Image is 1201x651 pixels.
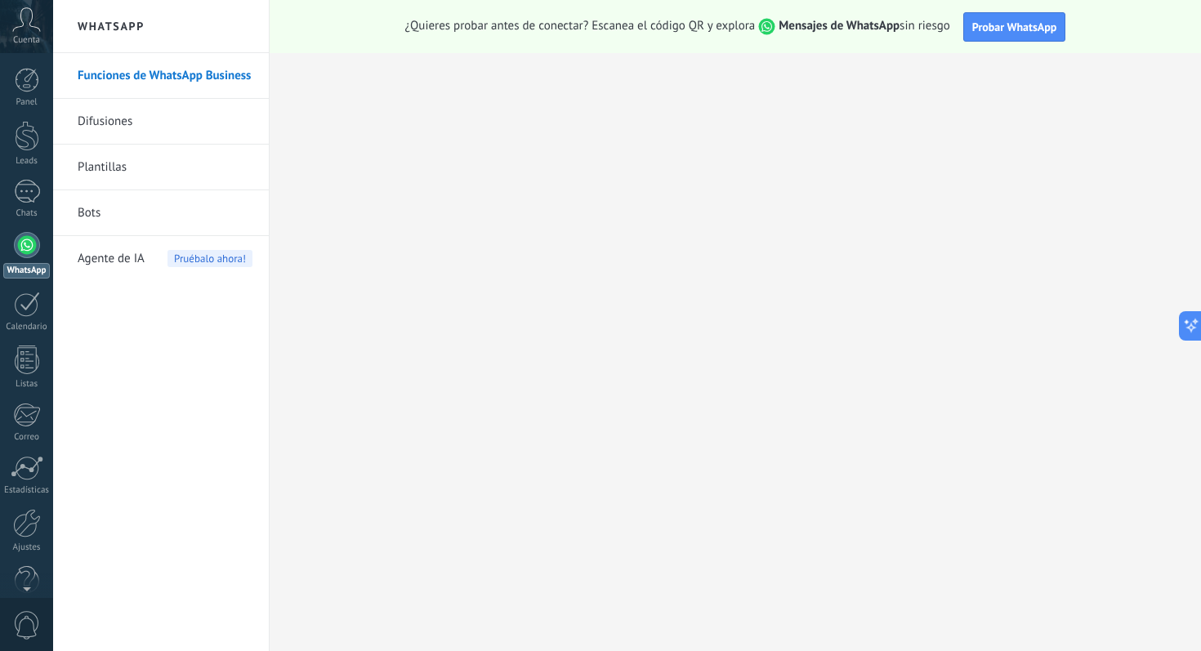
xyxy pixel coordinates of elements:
span: Cuenta [13,35,40,46]
li: Bots [53,190,269,236]
a: Plantillas [78,145,252,190]
li: Funciones de WhatsApp Business [53,53,269,99]
strong: Mensajes de WhatsApp [779,18,900,33]
div: Calendario [3,322,51,332]
div: Ajustes [3,542,51,553]
li: Agente de IA [53,236,269,281]
div: Estadísticas [3,485,51,496]
div: Listas [3,379,51,390]
span: Pruébalo ahora! [167,250,252,267]
button: Probar WhatsApp [963,12,1066,42]
a: Difusiones [78,99,252,145]
div: WhatsApp [3,263,50,279]
div: Correo [3,432,51,443]
div: Panel [3,97,51,108]
span: Probar WhatsApp [972,20,1057,34]
li: Plantillas [53,145,269,190]
span: Agente de IA [78,236,145,282]
a: Bots [78,190,252,236]
div: Leads [3,156,51,167]
a: Funciones de WhatsApp Business [78,53,252,99]
li: Difusiones [53,99,269,145]
a: Agente de IAPruébalo ahora! [78,236,252,282]
span: ¿Quieres probar antes de conectar? Escanea el código QR y explora sin riesgo [405,18,950,35]
div: Chats [3,208,51,219]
